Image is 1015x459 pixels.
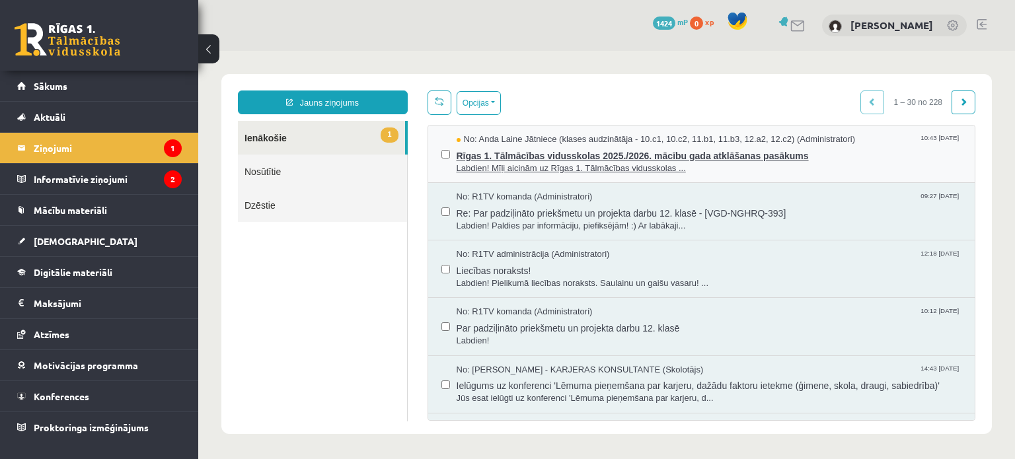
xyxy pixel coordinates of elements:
span: Labdien! Pielikumā liecības noraksts. Saulainu un gaišu vasaru! ... [258,227,764,239]
span: No: R1TV komanda (Administratori) [258,255,395,267]
a: 0 xp [690,17,720,27]
span: Liecības noraksts! [258,210,764,227]
a: Digitālie materiāli [17,257,182,287]
legend: Informatīvie ziņojumi [34,164,182,194]
span: No: R1TV komanda (Administratori) [258,140,395,153]
span: 10:12 [DATE] [720,255,763,265]
span: Motivācijas programma [34,359,138,371]
a: No: R1TV administrācija (Administratori) 12:18 [DATE] Liecības noraksts! Labdien! Pielikumā liecī... [258,197,764,238]
legend: Maksājumi [34,288,182,318]
i: 1 [164,139,182,157]
a: Aktuāli [17,102,182,132]
span: 09:27 [DATE] [720,140,763,150]
a: No: [PERSON_NAME] - KARJERAS KONSULTANTE (Skolotājs) 14:43 [DATE] Ielūgums uz konferenci 'Lēmuma ... [258,313,764,354]
span: 1 – 30 no 228 [686,40,754,63]
a: Jauns ziņojums [40,40,209,63]
span: No: R1TV administrācija (Administratori) [258,197,412,210]
a: [PERSON_NAME] [850,18,933,32]
a: 1424 mP [653,17,688,27]
a: No: R1TV komanda (Administratori) 09:27 [DATE] Re: Par padziļināto priekšmetu un projekta darbu 1... [258,140,764,181]
span: [DEMOGRAPHIC_DATA] [34,235,137,247]
span: Sākums [34,80,67,92]
a: 1Ienākošie [40,70,207,104]
span: Labdien! [258,284,764,297]
span: mP [677,17,688,27]
img: Arita Kaņepe [829,20,842,33]
span: Par padziļināto priekšmetu un projekta darbu 12. klasē [258,267,764,284]
a: Konferences [17,381,182,411]
span: Rīgas 1. Tālmācības vidusskolas 2025./2026. mācību gada atklāšanas pasākums [258,95,764,112]
a: [DEMOGRAPHIC_DATA] [17,226,182,256]
a: Proktoringa izmēģinājums [17,412,182,442]
span: No: Anda Laine Jātniece (klases audzinātāja - 10.c1, 10.c2, 11.b1, 11.b3, 12.a2, 12.c2) (Administ... [258,83,658,95]
a: Nosūtītie [40,104,209,137]
a: Ziņojumi1 [17,133,182,163]
button: Opcijas [258,40,303,64]
a: Maksājumi [17,288,182,318]
span: 12:18 [DATE] [720,197,763,207]
span: 14:43 [DATE] [720,313,763,323]
span: Aktuāli [34,111,65,123]
span: Digitālie materiāli [34,266,112,278]
i: 2 [164,170,182,188]
a: No: R1TV komanda (Administratori) 10:12 [DATE] Par padziļināto priekšmetu un projekta darbu 12. k... [258,255,764,296]
a: Rīgas 1. Tālmācības vidusskola [15,23,120,56]
a: Dzēstie [40,137,209,171]
span: 0 [690,17,703,30]
span: Proktoringa izmēģinājums [34,421,149,433]
span: Ielūgums uz konferenci 'Lēmuma pieņemšana par karjeru, dažādu faktoru ietekme (ģimene, skola, dra... [258,325,764,341]
span: 1424 [653,17,675,30]
span: Labdien! Mīļi aicinām uz Rīgas 1. Tālmācības vidusskolas ... [258,112,764,124]
a: No: Anda Laine Jātniece (klases audzinātāja - 10.c1, 10.c2, 11.b1, 11.b3, 12.a2, 12.c2) (Administ... [258,83,764,124]
a: Motivācijas programma [17,350,182,380]
span: Re: Par padziļināto priekšmetu un projekta darbu 12. klasē - [VGD-NGHRQ-393] [258,153,764,169]
span: 10:43 [DATE] [720,83,763,92]
span: Jūs esat ielūgti uz konferenci 'Lēmuma pieņemšana par karjeru, d... [258,341,764,354]
a: Mācību materiāli [17,195,182,225]
a: Informatīvie ziņojumi2 [17,164,182,194]
span: Labdien! Paldies par informāciju, piefiksējām! :) Ar labākaji... [258,169,764,182]
span: Mācību materiāli [34,204,107,216]
span: No: [PERSON_NAME] - KARJERAS KONSULTANTE (Skolotājs) [258,313,506,326]
a: Atzīmes [17,319,182,349]
span: Atzīmes [34,328,69,340]
span: 1 [182,77,200,92]
legend: Ziņojumi [34,133,182,163]
a: Sākums [17,71,182,101]
span: Konferences [34,390,89,402]
span: xp [705,17,714,27]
